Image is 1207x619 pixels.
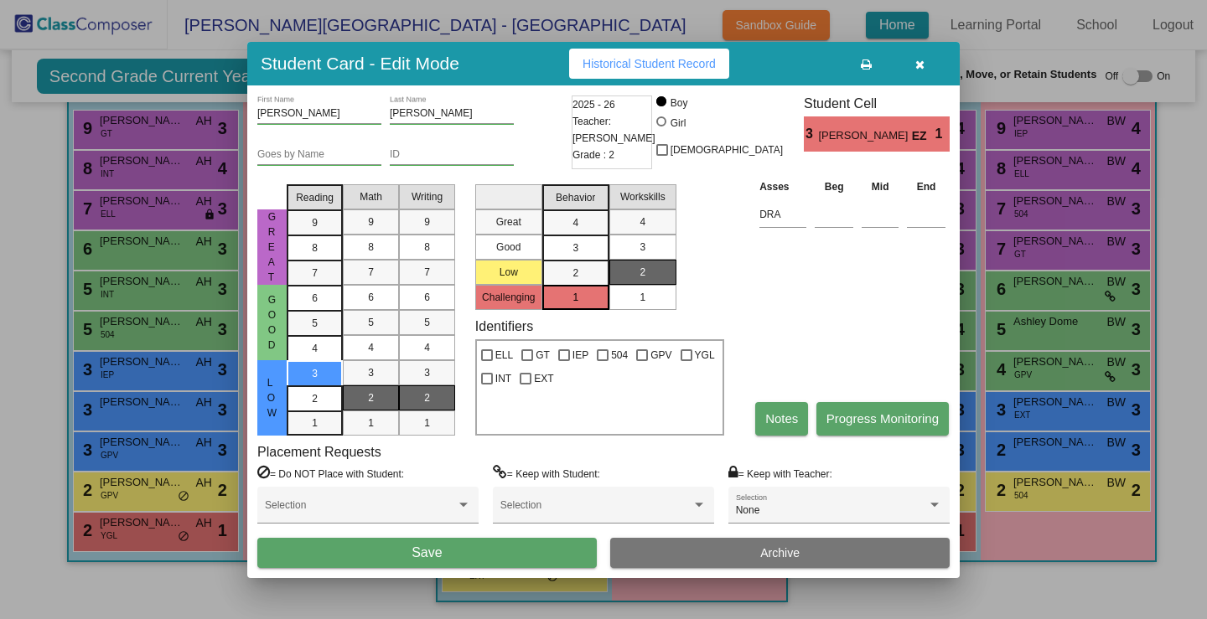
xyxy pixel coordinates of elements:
[312,291,318,306] span: 6
[312,316,318,331] span: 5
[572,345,588,365] span: IEP
[536,345,550,365] span: GT
[312,215,318,230] span: 9
[695,345,715,365] span: YGL
[312,240,318,255] span: 8
[257,444,381,460] label: Placement Requests
[572,215,578,230] span: 4
[268,209,276,285] span: G R E A T
[424,315,430,330] span: 5
[368,415,374,431] span: 1
[475,318,533,334] label: Identifiers
[534,369,553,389] span: EXT
[736,504,760,516] span: None
[424,340,430,355] span: 4
[671,140,783,160] span: [DEMOGRAPHIC_DATA]
[811,178,857,196] th: Beg
[935,124,950,144] span: 1
[412,545,442,560] span: Save
[765,411,798,426] span: Notes
[493,465,600,482] label: = Keep with Student:
[368,390,374,405] span: 2
[760,546,800,560] span: Archive
[424,365,430,380] span: 3
[572,96,615,113] span: 2025 - 26
[495,345,513,365] span: ELL
[572,266,578,281] span: 2
[312,341,318,356] span: 4
[640,290,645,305] span: 1
[368,290,374,305] span: 6
[755,402,808,436] button: Notes
[816,402,949,436] button: Progress Monitoring
[857,178,903,196] th: Mid
[818,127,911,145] span: [PERSON_NAME]
[368,315,374,330] span: 5
[610,538,950,568] button: Archive
[267,375,277,420] span: L O W
[572,290,578,305] span: 1
[424,290,430,305] span: 6
[569,49,729,79] button: Historical Student Record
[312,415,318,431] span: 1
[640,240,645,255] span: 3
[424,214,430,230] span: 9
[312,266,318,281] span: 7
[572,240,578,255] span: 3
[424,240,430,255] span: 8
[804,124,818,144] span: 3
[620,189,666,204] span: Workskills
[912,127,935,145] span: EZ
[495,369,511,389] span: INT
[296,190,334,205] span: Reading
[670,95,688,111] div: Boy
[257,538,597,568] button: Save
[312,366,318,381] span: 3
[640,214,645,230] span: 4
[556,190,595,205] span: Behavior
[261,53,459,74] h3: Student Card - Edit Mode
[650,345,671,365] span: GPV
[640,265,645,280] span: 2
[412,189,443,204] span: Writing
[759,202,806,227] input: assessment
[583,57,716,70] span: Historical Student Record
[670,116,686,131] div: Girl
[312,391,318,406] span: 2
[804,95,950,111] h3: Student Cell
[572,147,614,163] span: Grade : 2
[368,365,374,380] span: 3
[257,465,404,482] label: = Do NOT Place with Student:
[611,345,628,365] span: 504
[755,178,811,196] th: Asses
[903,178,950,196] th: End
[368,214,374,230] span: 9
[368,265,374,280] span: 7
[368,340,374,355] span: 4
[360,189,382,204] span: Math
[424,415,430,431] span: 1
[368,240,374,255] span: 8
[257,149,381,161] input: goes by name
[572,113,655,147] span: Teacher: [PERSON_NAME]
[424,265,430,280] span: 7
[424,390,430,405] span: 2
[268,292,276,353] span: G O O D
[728,465,832,482] label: = Keep with Teacher:
[826,411,939,426] span: Progress Monitoring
